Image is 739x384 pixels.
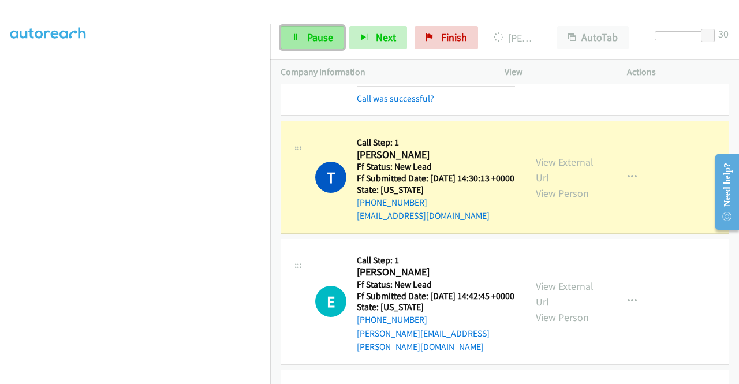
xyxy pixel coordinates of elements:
span: Pause [307,31,333,44]
h5: Call Step: 1 [357,255,515,266]
a: View External Url [536,155,594,184]
a: [PERSON_NAME][EMAIL_ADDRESS][PERSON_NAME][DOMAIN_NAME] [357,328,490,353]
h5: Call Step: 1 [357,137,514,148]
a: Pause [281,26,344,49]
h5: Ff Submitted Date: [DATE] 14:42:45 +0000 [357,290,515,302]
button: Next [349,26,407,49]
div: 30 [718,26,729,42]
h5: Ff Status: New Lead [357,161,514,173]
h2: [PERSON_NAME] [357,266,515,279]
div: The call is yet to be attempted [315,286,346,317]
p: Actions [627,65,729,79]
p: View [505,65,606,79]
h5: State: [US_STATE] [357,184,514,196]
a: [PHONE_NUMBER] [357,197,427,208]
button: AutoTab [557,26,629,49]
a: View External Url [536,279,594,308]
h5: State: [US_STATE] [357,301,515,313]
h1: E [315,286,346,317]
a: [PHONE_NUMBER] [357,314,427,325]
a: View Person [536,311,589,324]
h5: Ff Status: New Lead [357,279,515,290]
span: Finish [441,31,467,44]
iframe: Resource Center [706,146,739,238]
p: [PERSON_NAME] [494,30,536,46]
h5: Ff Submitted Date: [DATE] 14:30:13 +0000 [357,173,514,184]
span: Next [376,31,396,44]
p: Company Information [281,65,484,79]
h1: T [315,162,346,193]
a: Call was successful? [357,93,434,104]
a: View Person [536,187,589,200]
a: Finish [415,26,478,49]
h2: [PERSON_NAME] [357,148,514,162]
a: [EMAIL_ADDRESS][DOMAIN_NAME] [357,210,490,221]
